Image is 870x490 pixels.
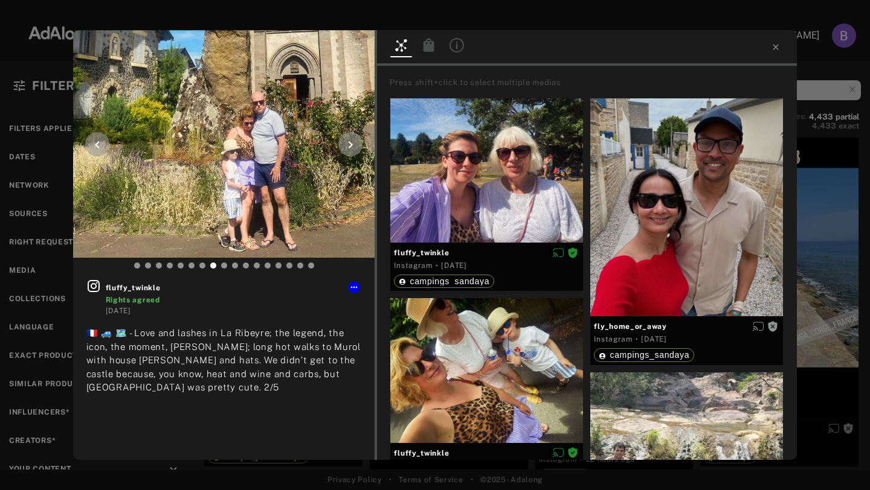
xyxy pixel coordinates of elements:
[636,334,639,344] span: ·
[436,261,439,270] span: ·
[567,448,578,457] span: Rights agreed
[549,447,567,459] button: Disable diffusion on this media
[86,328,361,392] span: 🇫🇷 🚙 🗺️ - Love and lashes in La Ribeyre; the legend, the icon, the moment, [PERSON_NAME]; long ho...
[390,77,793,89] div: Press shift+click to select multiple medias
[441,261,466,270] time: 2025-08-15T09:09:14.000Z
[810,432,870,490] iframe: Chat Widget
[594,321,779,332] span: fly_home_or_away
[767,322,778,330] span: Rights not requested
[749,320,767,332] button: Enable diffusion on this media
[394,448,579,459] span: fluffy_twinkle
[394,260,432,271] div: Instagram
[106,282,362,293] span: fluffy_twinkle
[549,246,567,259] button: Disable diffusion on this media
[599,351,689,359] div: campings_sandaya
[610,350,689,360] span: campings_sandaya
[641,335,666,343] time: 2025-08-30T16:51:41.000Z
[106,307,131,315] time: 2025-08-15T09:09:14.000Z
[399,277,489,285] div: campings_sandaya
[73,30,375,258] img: INS_DNXr7r9IHo6_15
[567,248,578,256] span: Rights agreed
[106,296,160,304] span: Rights agreed
[394,247,579,258] span: fluffy_twinkle
[594,334,632,345] div: Instagram
[410,276,489,286] span: campings_sandaya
